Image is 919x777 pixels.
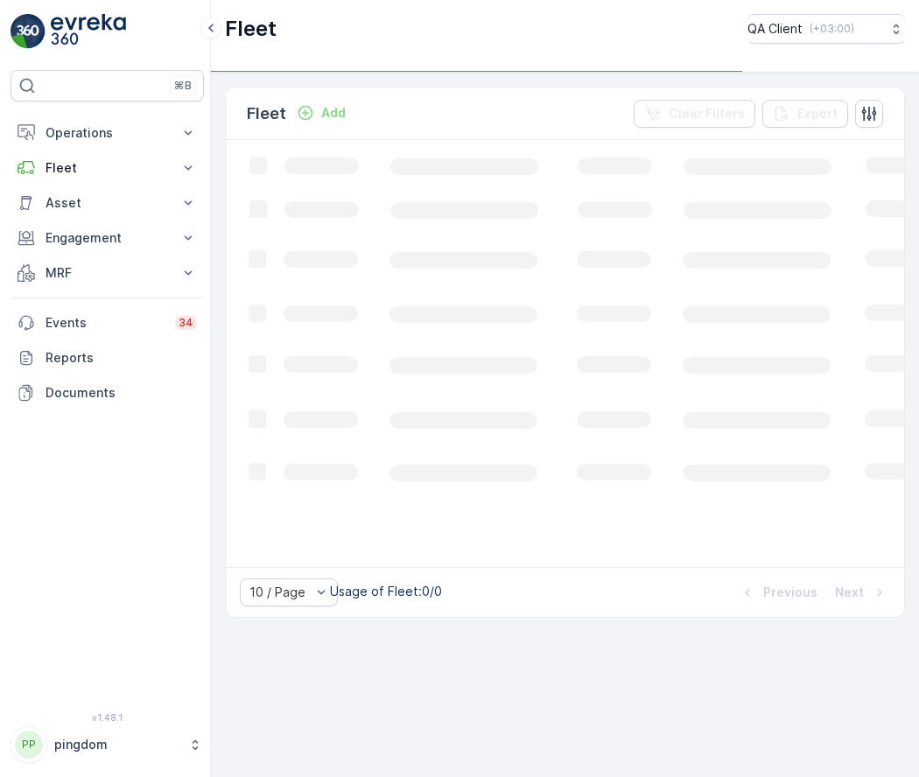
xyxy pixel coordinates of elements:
[11,305,204,340] a: Events34
[11,255,204,290] button: MRF
[247,101,286,126] p: Fleet
[11,14,46,49] img: logo
[225,15,277,43] p: Fleet
[835,584,864,601] p: Next
[797,105,838,122] p: Export
[747,20,803,38] p: QA Client
[11,340,204,375] a: Reports
[11,726,204,763] button: PPpingdom
[669,105,745,122] p: Clear Filters
[46,384,197,402] p: Documents
[11,375,204,410] a: Documents
[330,583,442,600] p: Usage of Fleet : 0/0
[46,159,169,177] p: Fleet
[51,14,126,49] img: logo_light-DOdMpM7g.png
[11,712,204,723] span: v 1.48.1
[11,115,204,150] button: Operations
[46,314,165,332] p: Events
[762,100,848,128] button: Export
[54,736,179,753] p: pingdom
[46,194,169,212] p: Asset
[833,582,890,603] button: Next
[179,316,193,330] p: 34
[46,349,197,367] p: Reports
[763,584,817,601] p: Previous
[15,731,43,759] div: PP
[174,79,192,93] p: ⌘B
[290,102,353,123] button: Add
[737,582,819,603] button: Previous
[11,185,204,220] button: Asset
[46,264,169,282] p: MRF
[11,150,204,185] button: Fleet
[11,220,204,255] button: Engagement
[46,229,169,247] p: Engagement
[634,100,755,128] button: Clear Filters
[321,104,346,122] p: Add
[810,22,854,36] p: ( +03:00 )
[747,14,905,44] button: QA Client(+03:00)
[46,124,169,142] p: Operations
